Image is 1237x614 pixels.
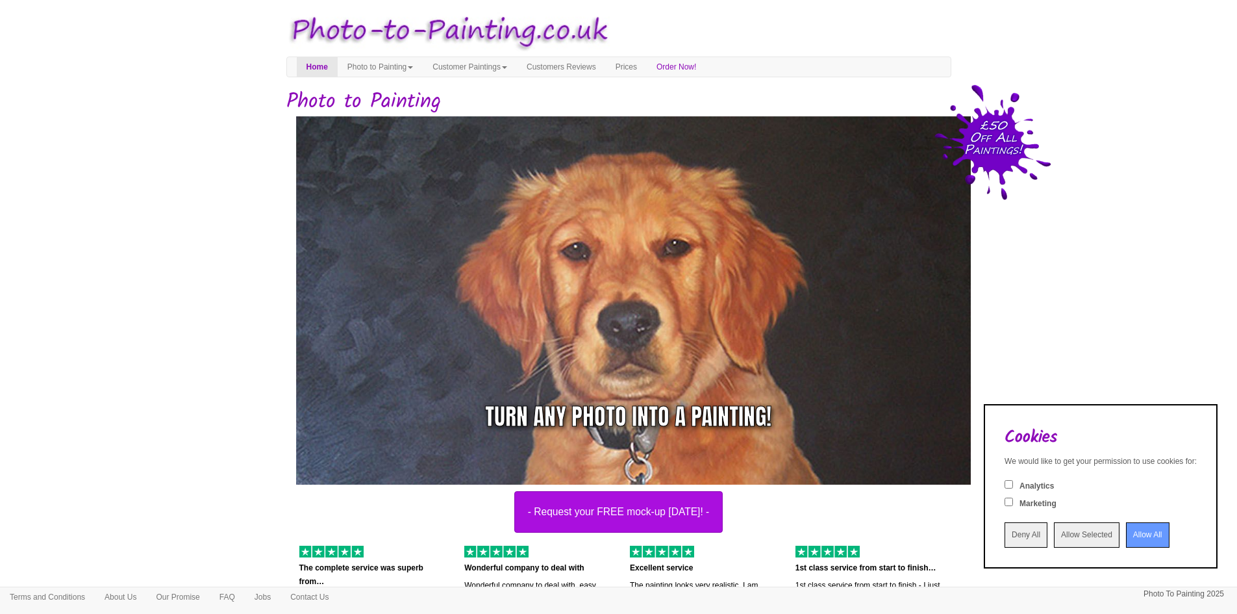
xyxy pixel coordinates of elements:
[630,561,776,575] p: Excellent service
[245,587,281,607] a: Jobs
[281,587,338,607] a: Contact Us
[485,400,771,433] div: Turn any photo into a painting!
[795,546,860,557] img: 5 of out 5 stars
[1126,522,1169,548] input: Allow All
[286,90,951,113] h1: Photo to Painting
[1054,522,1119,548] input: Allow Selected
[464,561,610,575] p: Wonderful company to deal with
[296,116,981,496] img: dog.jpg
[630,546,694,557] img: 5 of out 5 stars
[277,116,961,533] a: - Request your FREE mock-up [DATE]! -
[795,561,942,575] p: 1st class service from start to finish…
[210,587,245,607] a: FAQ
[1019,498,1056,509] label: Marketing
[423,57,517,77] a: Customer Paintings
[299,546,364,557] img: 5 of out 5 stars
[338,57,423,77] a: Photo to Painting
[464,546,529,557] img: 5 of out 5 stars
[1019,481,1054,492] label: Analytics
[1005,522,1047,548] input: Deny All
[95,587,146,607] a: About Us
[1005,428,1197,447] h2: Cookies
[280,6,612,57] img: Photo to Painting
[514,491,723,533] button: - Request your FREE mock-up [DATE]! -
[934,84,1051,200] img: 50 pound price drop
[297,57,338,77] a: Home
[1005,456,1197,467] div: We would like to get your permission to use cookies for:
[647,57,706,77] a: Order Now!
[1143,587,1224,601] p: Photo To Painting 2025
[517,57,606,77] a: Customers Reviews
[606,57,647,77] a: Prices
[299,561,445,589] p: The complete service was superb from…
[146,587,209,607] a: Our Promise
